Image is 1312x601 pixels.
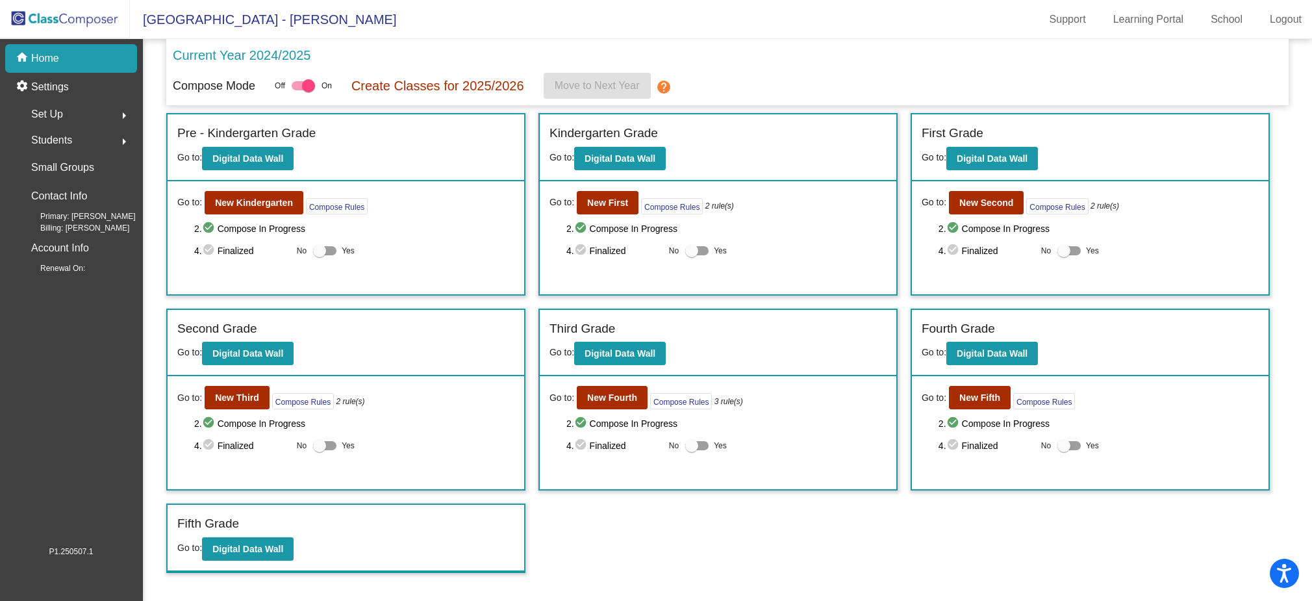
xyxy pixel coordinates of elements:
i: 3 rule(s) [714,396,743,407]
span: Go to: [549,196,574,209]
span: 2. Compose In Progress [939,416,1259,431]
span: Move to Next Year [555,80,640,91]
span: Go to: [922,152,946,162]
span: No [297,440,307,452]
span: Yes [714,243,727,259]
button: Digital Data Wall [202,537,294,561]
button: Compose Rules [650,393,712,409]
b: Digital Data Wall [212,544,283,554]
span: 4. Finalized [939,438,1035,454]
label: Kindergarten Grade [549,124,658,143]
mat-icon: check_circle [202,438,218,454]
button: New Fifth [949,386,1011,409]
b: Digital Data Wall [957,348,1028,359]
button: Digital Data Wall [946,147,1038,170]
mat-icon: check_circle [574,243,590,259]
a: Logout [1259,9,1312,30]
b: Digital Data Wall [212,348,283,359]
span: Go to: [549,391,574,405]
span: 2. Compose In Progress [566,221,887,237]
label: Pre - Kindergarten Grade [177,124,316,143]
span: Students [31,131,72,149]
span: 4. Finalized [566,438,662,454]
label: Fifth Grade [177,515,239,533]
button: Compose Rules [1026,198,1088,214]
p: Compose Mode [173,77,255,95]
span: On [322,80,332,92]
span: Set Up [31,105,63,123]
span: Go to: [177,347,202,357]
span: 4. Finalized [939,243,1035,259]
mat-icon: arrow_right [116,108,132,123]
a: Support [1039,9,1096,30]
span: Yes [1086,438,1099,454]
span: Renewal On: [19,262,85,274]
span: Off [275,80,285,92]
mat-icon: settings [16,79,31,95]
p: Home [31,51,59,66]
p: Account Info [31,239,89,257]
span: Go to: [177,391,202,405]
mat-icon: check_circle [946,438,962,454]
button: Move to Next Year [544,73,651,99]
span: Go to: [177,152,202,162]
span: No [1041,245,1051,257]
p: Small Groups [31,159,94,177]
span: 2. Compose In Progress [194,221,514,237]
label: First Grade [922,124,983,143]
span: No [297,245,307,257]
b: Digital Data Wall [585,153,655,164]
span: Yes [714,438,727,454]
span: Yes [1086,243,1099,259]
b: New Second [959,198,1013,208]
b: New Fourth [587,392,637,403]
button: Digital Data Wall [574,147,666,170]
mat-icon: check_circle [202,416,218,431]
button: Digital Data Wall [946,342,1038,365]
p: Create Classes for 2025/2026 [351,76,524,96]
b: New Fifth [959,392,1000,403]
span: [GEOGRAPHIC_DATA] - [PERSON_NAME] [130,9,396,30]
span: Primary: [PERSON_NAME] [19,211,136,222]
span: Go to: [177,543,202,553]
i: 2 rule(s) [1091,200,1119,212]
p: Contact Info [31,187,87,205]
span: Yes [342,438,355,454]
button: Compose Rules [641,198,703,214]
p: Current Year 2024/2025 [173,45,310,65]
button: Compose Rules [306,198,368,214]
button: Compose Rules [272,393,334,409]
b: New Third [215,392,259,403]
mat-icon: check_circle [574,438,590,454]
mat-icon: check_circle [202,243,218,259]
span: 4. Finalized [194,243,290,259]
span: No [1041,440,1051,452]
span: 2. Compose In Progress [566,416,887,431]
i: 2 rule(s) [336,396,365,407]
label: Third Grade [549,320,615,339]
span: 4. Finalized [566,243,662,259]
button: New Fourth [577,386,648,409]
p: Settings [31,79,69,95]
button: Digital Data Wall [574,342,666,365]
button: Digital Data Wall [202,147,294,170]
label: Second Grade [177,320,257,339]
button: New First [577,191,638,214]
mat-icon: check_circle [946,243,962,259]
button: New Kindergarten [205,191,303,214]
label: Fourth Grade [922,320,995,339]
a: School [1200,9,1253,30]
mat-icon: check_circle [574,416,590,431]
span: Go to: [177,196,202,209]
b: Digital Data Wall [212,153,283,164]
span: No [669,440,679,452]
button: New Third [205,386,270,409]
b: New Kindergarten [215,198,293,208]
span: Yes [342,243,355,259]
i: 2 rule(s) [705,200,734,212]
span: 2. Compose In Progress [194,416,514,431]
a: Learning Portal [1103,9,1194,30]
mat-icon: help [656,79,672,95]
button: New Second [949,191,1024,214]
mat-icon: check_circle [946,416,962,431]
